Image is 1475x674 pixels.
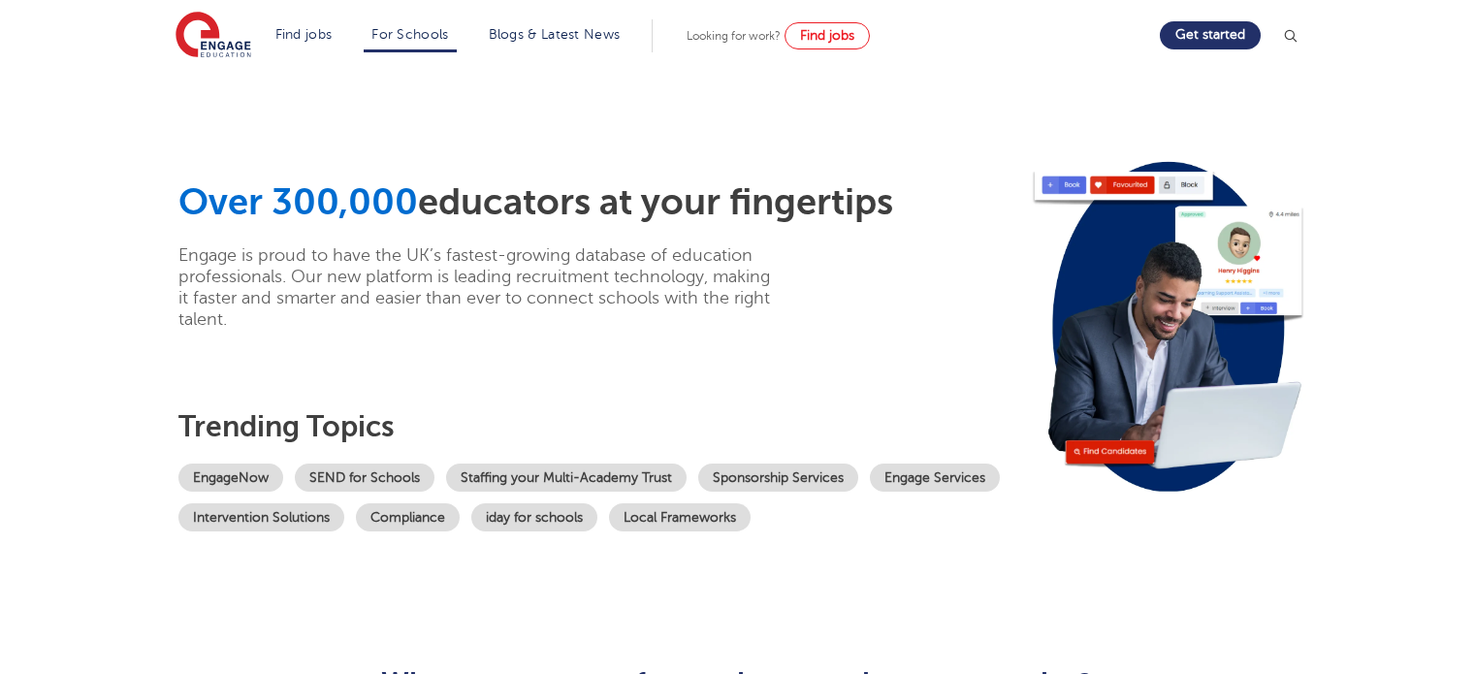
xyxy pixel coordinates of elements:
[800,28,854,43] span: Find jobs
[178,409,1020,444] h3: Trending topics
[178,503,344,531] a: Intervention Solutions
[870,464,1000,492] a: Engage Services
[471,503,597,531] a: iday for schools
[1160,21,1261,49] a: Get started
[356,503,460,531] a: Compliance
[178,180,1020,225] h1: educators at your fingertips
[446,464,687,492] a: Staffing your Multi-Academy Trust
[785,22,870,49] a: Find jobs
[687,29,781,43] span: Looking for work?
[609,503,751,531] a: Local Frameworks
[176,12,251,60] img: Engage Education
[178,244,775,330] p: Engage is proud to have the UK’s fastest-growing database of education professionals. Our new pla...
[178,181,418,223] span: Over 300,000
[698,464,858,492] a: Sponsorship Services
[275,27,333,42] a: Find jobs
[489,27,621,42] a: Blogs & Latest News
[371,27,448,42] a: For Schools
[178,464,283,492] a: EngageNow
[295,464,434,492] a: SEND for Schools
[1030,146,1306,507] img: Image for: Looking for staff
